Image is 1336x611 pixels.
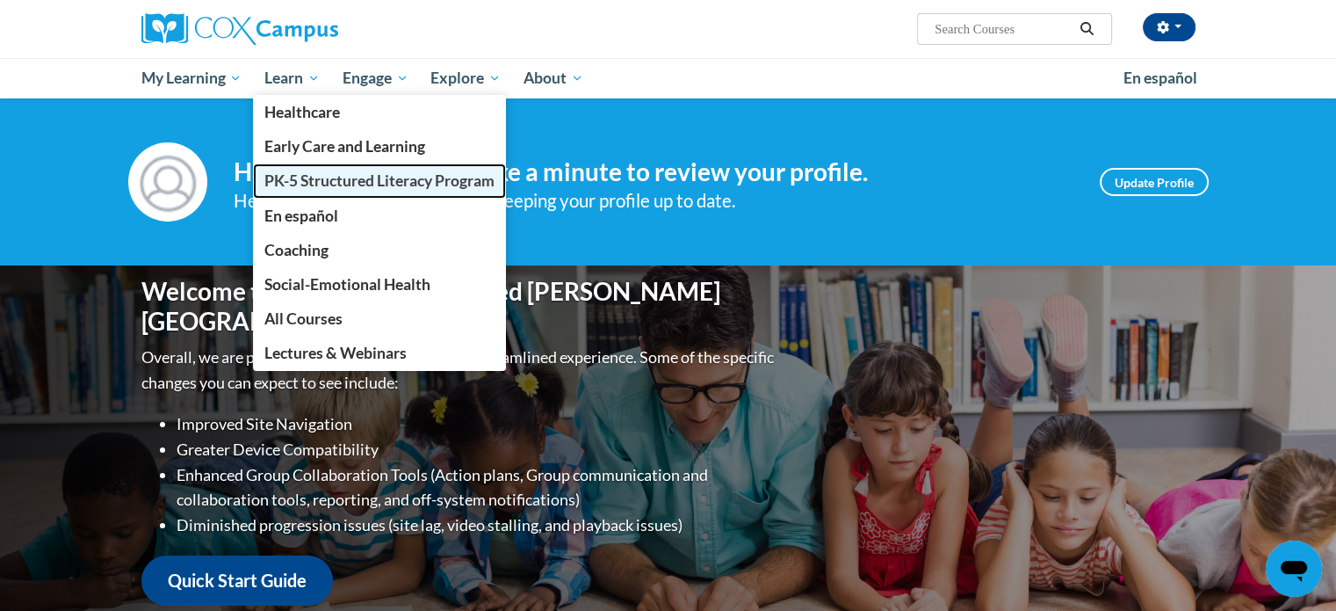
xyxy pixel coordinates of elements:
li: Enhanced Group Collaboration Tools (Action plans, Group communication and collaboration tools, re... [177,462,778,513]
a: En español [253,199,506,233]
li: Greater Device Compatibility [177,437,778,462]
a: Quick Start Guide [141,556,333,606]
a: Cox Campus [141,13,475,45]
span: PK-5 Structured Literacy Program [264,171,495,190]
li: Improved Site Navigation [177,411,778,437]
li: Diminished progression issues (site lag, video stalling, and playback issues) [177,513,778,538]
a: My Learning [130,58,254,98]
a: About [512,58,595,98]
button: Account Settings [1143,13,1195,41]
span: Healthcare [264,103,340,121]
span: Early Care and Learning [264,137,425,156]
a: All Courses [253,302,506,336]
img: Cox Campus [141,13,338,45]
span: Learn [264,68,320,89]
a: Early Care and Learning [253,129,506,164]
div: Main menu [115,58,1222,98]
span: En español [1123,69,1197,87]
a: Learn [253,58,331,98]
span: My Learning [141,68,242,89]
h1: Welcome to the new and improved [PERSON_NAME][GEOGRAPHIC_DATA] [141,277,778,336]
div: Help improve your experience by keeping your profile up to date. [234,186,1073,215]
span: About [524,68,583,89]
span: Lectures & Webinars [264,344,407,362]
span: Engage [343,68,408,89]
span: Explore [430,68,501,89]
button: Search [1073,18,1100,40]
a: Healthcare [253,95,506,129]
img: Profile Image [128,142,207,222]
a: En español [1112,60,1209,97]
span: Social-Emotional Health [264,275,430,294]
a: Lectures & Webinars [253,336,506,370]
p: Overall, we are proud to provide you with a more streamlined experience. Some of the specific cha... [141,345,778,396]
span: All Courses [264,309,343,328]
iframe: Button to launch messaging window [1266,541,1322,597]
h4: Hi [PERSON_NAME]! Take a minute to review your profile. [234,157,1073,187]
span: En español [264,207,338,225]
input: Search Courses [933,18,1073,40]
a: Engage [331,58,420,98]
a: Explore [419,58,512,98]
a: PK-5 Structured Literacy Program [253,164,506,198]
a: Coaching [253,233,506,267]
span: Coaching [264,241,329,259]
a: Social-Emotional Health [253,267,506,302]
a: Update Profile [1100,168,1209,196]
